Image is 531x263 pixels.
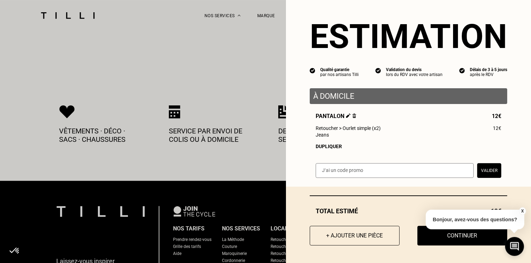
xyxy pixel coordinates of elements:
[316,144,501,149] div: Dupliquer
[477,163,501,178] button: Valider
[417,226,507,245] button: Continuer
[519,207,526,215] button: X
[310,67,315,74] img: icon list info
[310,207,507,215] div: Total estimé
[310,226,400,245] button: + Ajouter une pièce
[310,17,507,56] section: Estimation
[316,113,356,119] span: Pantalon
[313,92,504,101] p: À domicile
[316,132,329,138] span: Jeans
[386,72,443,77] div: lors du RDV avec votre artisan
[386,67,443,72] div: Validation du devis
[352,113,356,118] img: Supprimer
[375,67,381,74] img: icon list info
[320,67,359,72] div: Qualité garantie
[470,67,507,72] div: Délais de 3 à 5 jours
[470,72,507,77] div: après le RDV
[316,163,474,178] input: J‘ai un code promo
[492,113,501,119] span: 12€
[320,72,359,77] div: par nos artisans Tilli
[316,125,381,131] span: Retoucher > Ourlet simple (x2)
[426,210,524,229] p: Bonjour, avez-vous des questions?
[346,113,351,118] img: Éditer
[493,125,501,131] span: 12€
[459,67,465,74] img: icon list info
